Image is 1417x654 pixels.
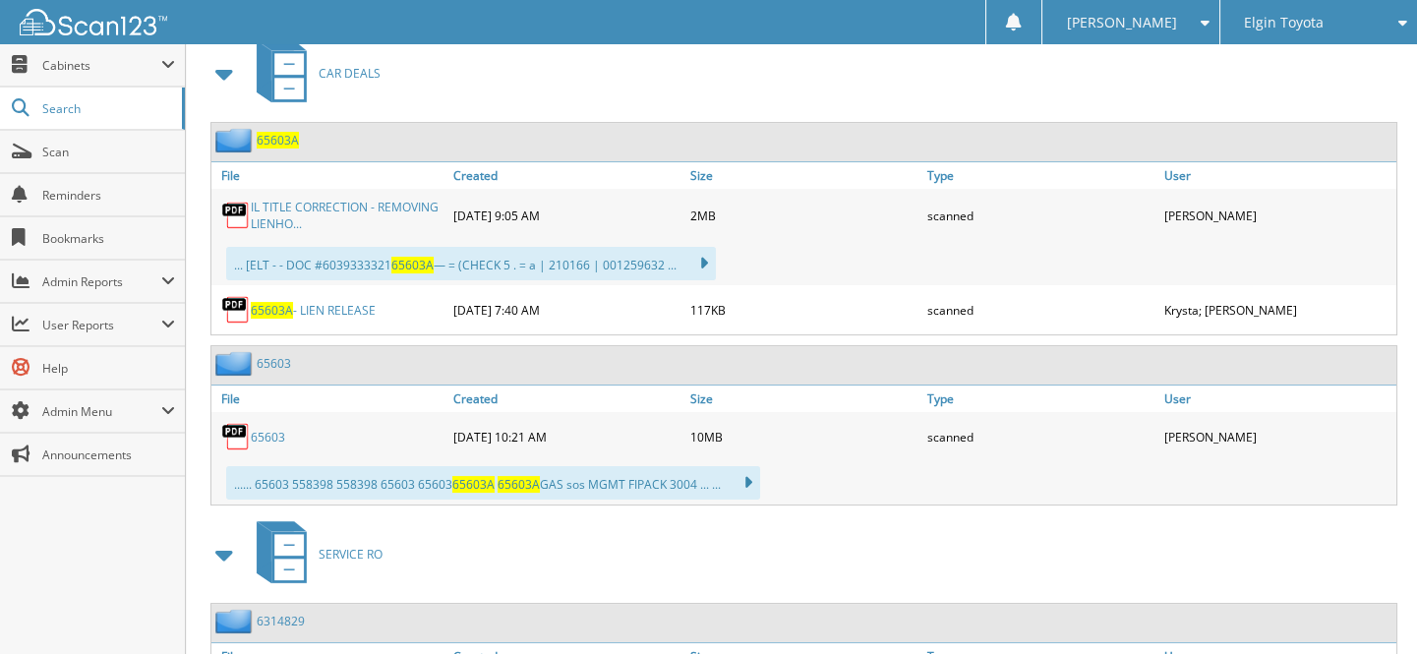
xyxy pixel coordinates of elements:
[211,386,448,412] a: File
[391,257,434,273] span: 65603A
[257,132,299,149] a: 65603A
[922,290,1159,329] div: scanned
[685,162,922,189] a: Size
[42,144,175,160] span: Scan
[215,128,257,152] img: folder2.png
[226,466,760,500] div: ...... 65603 558398 558398 65603 65603 GAS sos MGMT FIPACK 3004 ... ...
[42,187,175,204] span: Reminders
[251,302,293,319] span: 65603A
[922,194,1159,237] div: scanned
[922,417,1159,456] div: scanned
[251,199,443,232] a: IL TITLE CORRECTION - REMOVING LIENHO...
[221,295,251,325] img: PDF.png
[42,230,175,247] span: Bookmarks
[1159,417,1396,456] div: [PERSON_NAME]
[1159,194,1396,237] div: [PERSON_NAME]
[42,57,161,74] span: Cabinets
[922,162,1159,189] a: Type
[685,194,922,237] div: 2MB
[1159,386,1396,412] a: User
[215,351,257,376] img: folder2.png
[1159,290,1396,329] div: Krysta; [PERSON_NAME]
[42,100,172,117] span: Search
[251,429,285,446] a: 65603
[1067,17,1177,29] span: [PERSON_NAME]
[498,476,540,493] span: 65603A
[245,34,381,112] a: CAR DEALS
[257,355,291,372] a: 65603
[215,609,257,633] img: folder2.png
[319,546,383,563] span: SERVICE RO
[922,386,1159,412] a: Type
[452,476,495,493] span: 65603A
[42,360,175,377] span: Help
[211,162,448,189] a: File
[245,515,383,593] a: SERVICE RO
[221,201,251,230] img: PDF.png
[448,290,685,329] div: [DATE] 7:40 AM
[1159,162,1396,189] a: User
[448,194,685,237] div: [DATE] 9:05 AM
[448,162,685,189] a: Created
[448,417,685,456] div: [DATE] 10:21 AM
[251,302,376,319] a: 65603A- LIEN RELEASE
[221,422,251,451] img: PDF.png
[20,9,167,35] img: scan123-logo-white.svg
[42,446,175,463] span: Announcements
[226,247,716,280] div: ... [ELT - - DOC #6039333321 — = (CHECK 5 . = a | 210166 | 001259632 ...
[257,613,305,629] a: 6314829
[319,65,381,82] span: CAR DEALS
[685,417,922,456] div: 10MB
[42,273,161,290] span: Admin Reports
[42,403,161,420] span: Admin Menu
[685,386,922,412] a: Size
[1319,560,1417,654] iframe: Chat Widget
[1244,17,1324,29] span: Elgin Toyota
[685,290,922,329] div: 117KB
[448,386,685,412] a: Created
[42,317,161,333] span: User Reports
